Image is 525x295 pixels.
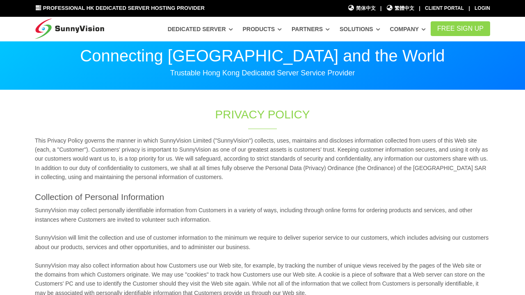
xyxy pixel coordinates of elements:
[347,5,376,12] a: 简体中文
[468,5,470,12] li: |
[390,22,426,36] a: Company
[419,5,420,12] li: |
[425,5,464,11] a: Client Portal
[122,107,403,123] h1: Privacy Policy
[475,5,490,11] a: Login
[242,22,282,36] a: Products
[340,22,380,36] a: Solutions
[35,68,490,78] p: Trustable Hong Kong Dedicated Server Service Provider
[292,22,330,36] a: Partners
[43,5,205,11] span: Professional HK Dedicated Server Hosting Provider
[35,191,490,203] h4: Collection of Personal Information
[168,22,233,36] a: Dedicated Server
[35,48,490,64] p: Connecting [GEOGRAPHIC_DATA] and the World
[386,5,415,12] a: 繁體中文
[380,5,381,12] li: |
[431,21,490,36] a: FREE Sign Up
